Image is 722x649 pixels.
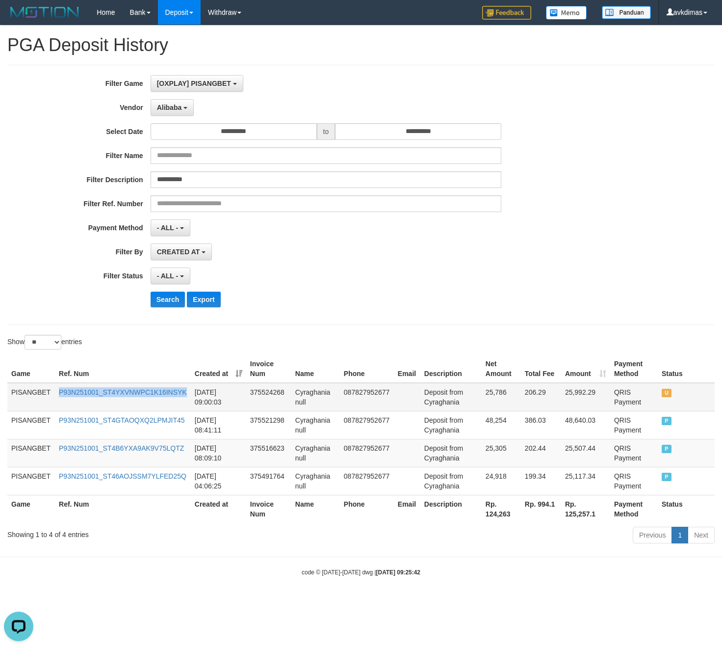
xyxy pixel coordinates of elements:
[291,439,340,467] td: Cyraghania null
[610,383,658,411] td: QRIS Payment
[246,439,291,467] td: 375516623
[191,411,246,439] td: [DATE] 08:41:11
[151,219,190,236] button: - ALL -
[59,444,184,452] a: P93N251001_ST4B6YXA9AK9V75LQTZ
[610,355,658,383] th: Payment Method
[59,388,187,396] a: P93N251001_ST4YXVNWPC1K16INSYK
[157,248,200,256] span: CREATED AT
[420,355,482,383] th: Description
[157,104,182,111] span: Alibaba
[482,467,521,495] td: 24,918
[59,472,186,480] a: P93N251001_ST46AOJSSM7YLFED25Q
[151,75,243,92] button: [OXPLAY] PISANGBET
[482,411,521,439] td: 48,254
[7,467,55,495] td: PISANGBET
[151,99,194,116] button: Alibaba
[482,495,521,523] th: Rp. 124,263
[59,416,185,424] a: P93N251001_ST4GTAOQXQ2LPMJIT45
[420,467,482,495] td: Deposit from Cyraghania
[191,467,246,495] td: [DATE] 04:06:25
[340,467,394,495] td: 087827952677
[7,383,55,411] td: PISANGBET
[7,495,55,523] th: Game
[340,439,394,467] td: 087827952677
[302,569,420,576] small: code © [DATE]-[DATE] dwg |
[394,495,420,523] th: Email
[561,495,610,523] th: Rp. 125,257.1
[7,35,715,55] h1: PGA Deposit History
[658,355,715,383] th: Status
[633,527,672,543] a: Previous
[662,389,671,397] span: UNPAID
[291,383,340,411] td: Cyraghania null
[610,411,658,439] td: QRIS Payment
[317,123,335,140] span: to
[662,417,671,425] span: PAID
[157,224,179,232] span: - ALL -
[482,383,521,411] td: 25,786
[521,495,561,523] th: Rp. 994.1
[546,6,587,20] img: Button%20Memo.svg
[191,383,246,411] td: [DATE] 09:00:03
[191,355,246,383] th: Created at: activate to sort column ascending
[340,495,394,523] th: Phone
[561,439,610,467] td: 25,507.44
[55,355,191,383] th: Ref. Num
[340,383,394,411] td: 087827952677
[420,439,482,467] td: Deposit from Cyraghania
[191,495,246,523] th: Created at
[7,526,293,540] div: Showing 1 to 4 of 4 entries
[420,495,482,523] th: Description
[561,355,610,383] th: Amount: activate to sort column ascending
[561,411,610,439] td: 48,640.03
[688,527,715,543] a: Next
[420,383,482,411] td: Deposit from Cyraghania
[610,439,658,467] td: QRIS Payment
[602,6,651,19] img: panduan.png
[55,495,191,523] th: Ref. Num
[291,411,340,439] td: Cyraghania null
[482,355,521,383] th: Net Amount
[658,495,715,523] th: Status
[151,268,190,284] button: - ALL -
[7,355,55,383] th: Game
[157,272,179,280] span: - ALL -
[4,4,33,33] button: Open LiveChat chat widget
[521,439,561,467] td: 202.44
[521,467,561,495] td: 199.34
[662,473,671,481] span: PAID
[246,355,291,383] th: Invoice Num
[151,243,212,260] button: CREATED AT
[376,569,420,576] strong: [DATE] 09:25:42
[187,292,220,307] button: Export
[291,355,340,383] th: Name
[521,355,561,383] th: Total Fee
[7,411,55,439] td: PISANGBET
[420,411,482,439] td: Deposit from Cyraghania
[25,335,61,350] select: Showentries
[561,467,610,495] td: 25,117.34
[521,411,561,439] td: 386.03
[610,495,658,523] th: Payment Method
[291,495,340,523] th: Name
[482,439,521,467] td: 25,305
[291,467,340,495] td: Cyraghania null
[246,411,291,439] td: 375521298
[610,467,658,495] td: QRIS Payment
[671,527,688,543] a: 1
[482,6,531,20] img: Feedback.jpg
[662,445,671,453] span: PAID
[191,439,246,467] td: [DATE] 08:09:10
[151,292,185,307] button: Search
[157,80,231,87] span: [OXPLAY] PISANGBET
[340,411,394,439] td: 087827952677
[7,5,82,20] img: MOTION_logo.png
[521,383,561,411] td: 206.29
[246,495,291,523] th: Invoice Num
[7,335,82,350] label: Show entries
[340,355,394,383] th: Phone
[246,467,291,495] td: 375491764
[7,439,55,467] td: PISANGBET
[561,383,610,411] td: 25,992.29
[394,355,420,383] th: Email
